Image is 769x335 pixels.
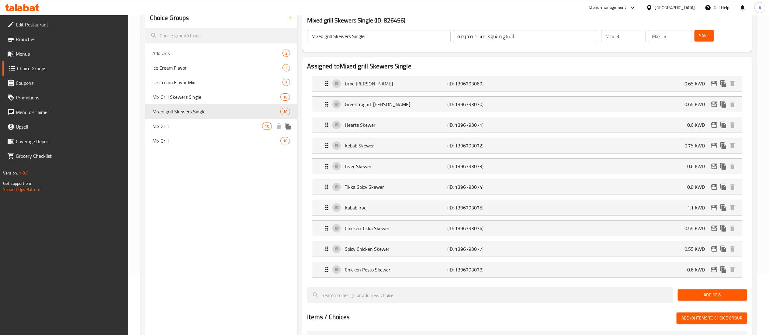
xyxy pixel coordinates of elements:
span: A [759,4,761,11]
button: duplicate [719,141,728,150]
span: 10 [281,138,290,144]
button: delete [728,203,737,212]
span: Menus [16,50,123,57]
p: Greek Yogurt [PERSON_NAME] [345,101,447,108]
div: Add Ons2 [145,46,298,60]
li: Expand [307,135,747,156]
p: Chicken Tikka Skewer [345,225,447,232]
span: Coupons [16,79,123,87]
button: duplicate [719,265,728,274]
div: Expand [312,262,742,277]
h2: Choice Groups [150,13,189,22]
p: 0.6 KWD [687,266,710,273]
button: edit [710,120,719,130]
div: Choices [282,79,290,86]
p: Chicken Pesto Skewer [345,266,447,273]
p: 0.65 KWD [684,101,710,108]
div: Ice Cream Flavor Mix2 [145,75,298,90]
h2: Assigned to Mixed grill Skewers Single [307,62,747,71]
span: Upsell [16,123,123,130]
button: delete [728,224,737,233]
p: Min: [605,33,614,40]
span: 1.0.0 [19,169,28,177]
li: Expand [307,259,747,280]
li: Expand [307,177,747,197]
span: Grocery Checklist [16,152,123,160]
button: duplicate [283,122,293,131]
p: Tikka Spicy Skewer [345,183,447,191]
div: Choices [282,50,290,57]
span: Branches [16,36,123,43]
button: duplicate [719,224,728,233]
span: 10 [281,109,290,115]
a: Edit Restaurant [2,17,128,32]
p: (ID: 1396793072) [447,142,516,149]
div: Expand [312,179,742,195]
span: Mix Grill [153,137,281,144]
div: Choices [282,64,290,71]
div: Choices [280,137,290,144]
p: 0.75 KWD [684,142,710,149]
p: (ID: 1396793070) [447,101,516,108]
li: Expand [307,115,747,135]
button: delete [728,141,737,150]
button: delete [728,265,737,274]
span: Add Ons [153,50,283,57]
div: Menu-management [589,4,626,11]
span: Mix Grill [153,123,262,130]
button: duplicate [719,162,728,171]
input: search [145,28,298,43]
button: duplicate [719,79,728,88]
button: Save [695,30,714,41]
p: (ID: 1396793075) [447,204,516,211]
button: edit [710,162,719,171]
div: Expand [312,241,742,257]
button: delete [728,100,737,109]
div: Expand [312,159,742,174]
button: delete [728,120,737,130]
li: Expand [307,239,747,259]
p: Max: [652,33,662,40]
li: Expand [307,73,747,94]
div: Expand [312,117,742,133]
span: 10 [262,123,272,129]
a: Choice Groups [2,61,128,76]
button: delete [274,122,283,131]
span: Promotions [16,94,123,101]
a: Support.OpsPlatform [3,185,42,193]
span: Mixed grill Skewers Single [153,108,281,115]
li: Expand [307,218,747,239]
p: 1.1 KWD [687,204,710,211]
span: Ice Cream Flavor [153,64,283,71]
button: delete [728,182,737,192]
button: duplicate [719,182,728,192]
button: delete [728,162,737,171]
div: Mix Grill10 [145,133,298,148]
p: Hearts Skewer [345,121,447,129]
button: edit [710,79,719,88]
li: Expand [307,197,747,218]
p: 0.65 KWD [684,80,710,87]
p: 0.55 KWD [684,225,710,232]
div: Choices [262,123,272,130]
p: 0.6 KWD [687,121,710,129]
div: Choices [280,93,290,101]
span: Coverage Report [16,138,123,145]
span: Menu disclaimer [16,109,123,116]
p: 0.55 KWD [684,245,710,253]
span: Add New [683,291,742,299]
div: Expand [312,221,742,236]
div: Expand [312,200,742,215]
p: Kebab Skewer [345,142,447,149]
button: duplicate [719,244,728,254]
div: Expand [312,76,742,91]
p: Spicy Chicken Skewer [345,245,447,253]
span: 2 [283,80,290,85]
a: Coverage Report [2,134,128,149]
div: Expand [312,97,742,112]
li: Expand [307,94,747,115]
button: duplicate [719,120,728,130]
p: Kabab Iraqi [345,204,447,211]
span: Save [699,32,709,40]
a: Upsell [2,119,128,134]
